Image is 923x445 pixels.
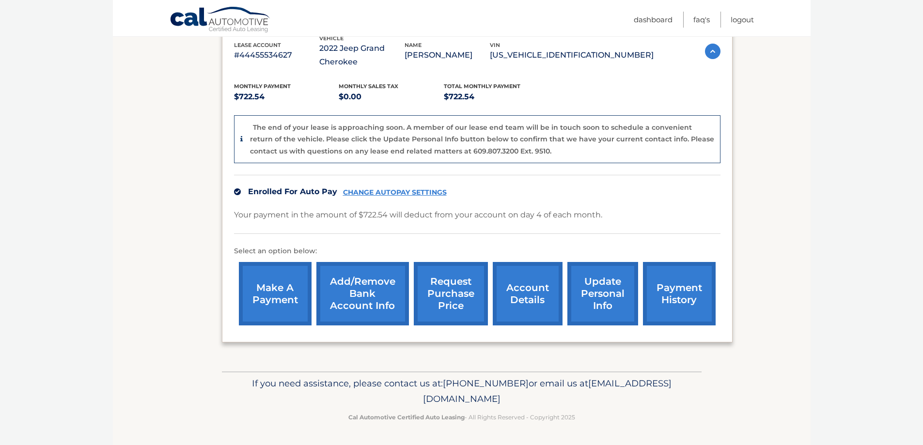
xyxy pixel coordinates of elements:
[490,48,654,62] p: [US_VEHICLE_IDENTIFICATION_NUMBER]
[423,378,672,404] span: [EMAIL_ADDRESS][DOMAIN_NAME]
[319,42,405,69] p: 2022 Jeep Grand Cherokee
[234,48,319,62] p: #44455534627
[239,262,312,325] a: make a payment
[234,188,241,195] img: check.svg
[567,262,638,325] a: update personal info
[319,35,344,42] span: vehicle
[490,42,500,48] span: vin
[643,262,716,325] a: payment history
[234,246,720,257] p: Select an option below:
[234,83,291,90] span: Monthly Payment
[170,6,271,34] a: Cal Automotive
[234,90,339,104] p: $722.54
[343,188,447,197] a: CHANGE AUTOPAY SETTINGS
[248,187,337,196] span: Enrolled For Auto Pay
[493,262,563,325] a: account details
[731,12,754,28] a: Logout
[443,378,529,389] span: [PHONE_NUMBER]
[250,123,714,155] p: The end of your lease is approaching soon. A member of our lease end team will be in touch soon t...
[405,48,490,62] p: [PERSON_NAME]
[234,42,281,48] span: lease account
[405,42,422,48] span: name
[693,12,710,28] a: FAQ's
[228,412,695,422] p: - All Rights Reserved - Copyright 2025
[348,414,465,421] strong: Cal Automotive Certified Auto Leasing
[414,262,488,325] a: request purchase price
[634,12,673,28] a: Dashboard
[705,44,720,59] img: accordion-active.svg
[444,90,549,104] p: $722.54
[316,262,409,325] a: Add/Remove bank account info
[444,83,520,90] span: Total Monthly Payment
[228,376,695,407] p: If you need assistance, please contact us at: or email us at
[339,83,398,90] span: Monthly sales Tax
[234,208,602,222] p: Your payment in the amount of $722.54 will deduct from your account on day 4 of each month.
[339,90,444,104] p: $0.00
